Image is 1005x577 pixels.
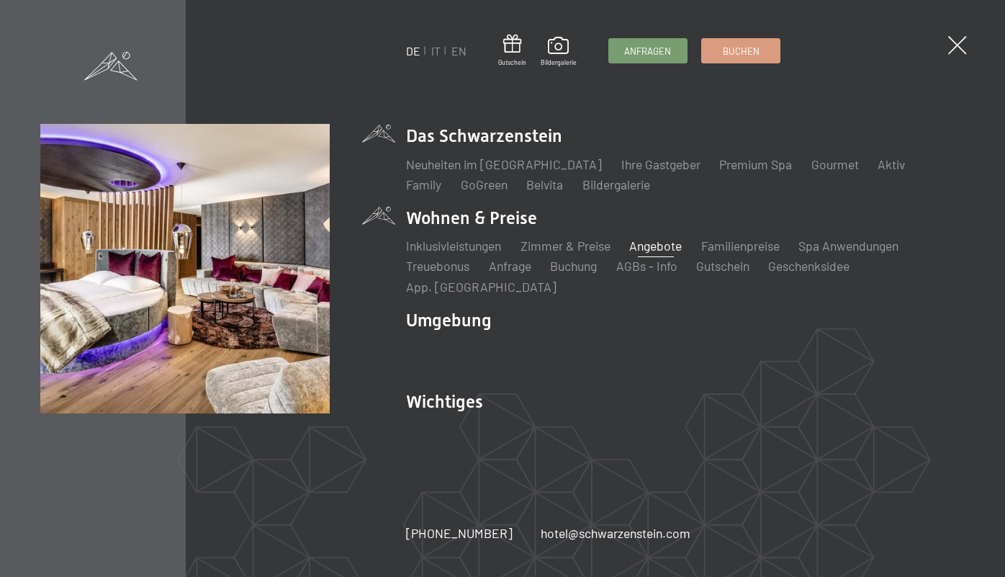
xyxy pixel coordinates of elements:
[541,37,577,67] a: Bildergalerie
[406,279,556,295] a: App. [GEOGRAPHIC_DATA]
[768,258,849,274] a: Geschenksidee
[461,176,508,192] a: GoGreen
[550,258,597,274] a: Buchung
[702,39,780,63] a: Buchen
[621,156,700,172] a: Ihre Gastgeber
[406,525,513,541] span: [PHONE_NUMBER]
[406,524,513,542] a: [PHONE_NUMBER]
[541,524,690,542] a: hotel@schwarzenstein.com
[406,258,469,274] a: Treuebonus
[696,258,749,274] a: Gutschein
[719,156,792,172] a: Premium Spa
[498,58,526,67] span: Gutschein
[489,258,531,274] a: Anfrage
[878,156,905,172] a: Aktiv
[701,238,780,254] a: Familienpreise
[520,238,610,254] a: Zimmer & Preise
[616,258,677,274] a: AGBs - Info
[624,45,671,58] span: Anfragen
[629,238,682,254] a: Angebote
[406,156,602,172] a: Neuheiten im [GEOGRAPHIC_DATA]
[798,238,898,254] a: Spa Anwendungen
[541,58,577,67] span: Bildergalerie
[498,35,526,67] a: Gutschein
[526,176,563,192] a: Belvita
[811,156,859,172] a: Gourmet
[582,176,650,192] a: Bildergalerie
[431,44,441,58] a: IT
[609,39,687,63] a: Anfragen
[406,176,441,192] a: Family
[406,238,501,254] a: Inklusivleistungen
[723,45,760,58] span: Buchen
[451,44,467,58] a: EN
[406,44,420,58] a: DE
